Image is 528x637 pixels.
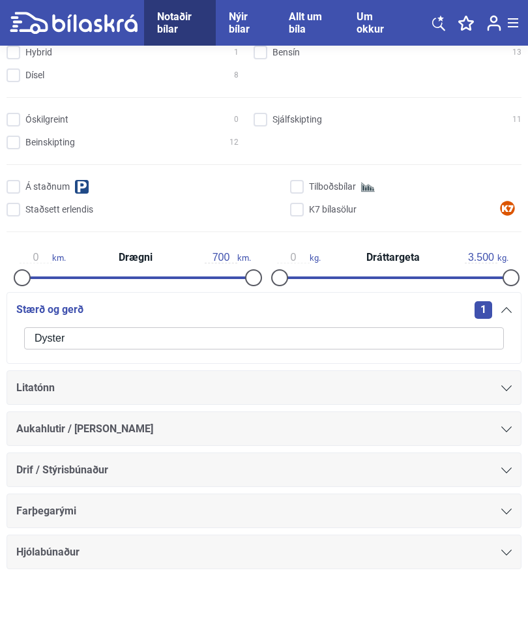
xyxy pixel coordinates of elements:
[25,180,70,194] span: Á staðnum
[16,420,153,438] span: Aukahlutir / [PERSON_NAME]
[16,379,55,397] span: Litatónn
[25,203,93,216] span: Staðsett erlendis
[16,301,83,319] span: Stærð og gerð
[16,543,80,561] span: Hjólabúnaður
[234,113,239,126] span: 0
[16,502,76,520] span: Farþegarými
[205,252,251,263] span: km.
[157,10,203,35] a: Notaðir bílar
[512,46,521,59] span: 13
[115,252,156,263] span: Drægni
[234,46,239,59] span: 1
[20,252,66,263] span: km.
[25,136,75,149] span: Beinskipting
[229,10,262,35] a: Nýir bílar
[229,136,239,149] span: 12
[363,252,423,263] span: Dráttargeta
[25,46,52,59] span: Hybrid
[277,252,321,263] span: kg.
[25,113,68,126] span: Óskilgreint
[272,113,322,126] span: Sjálfskipting
[16,461,108,479] span: Drif / Stýrisbúnaður
[25,68,44,82] span: Dísel
[512,113,521,126] span: 11
[309,203,357,216] span: K7 bílasölur
[357,10,393,35] a: Um okkur
[234,68,239,82] span: 8
[487,15,501,31] img: user-login.svg
[272,46,300,59] span: Bensín
[309,180,356,194] span: Tilboðsbílar
[289,10,330,35] a: Allt um bíla
[465,252,508,263] span: kg.
[475,301,492,319] span: 1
